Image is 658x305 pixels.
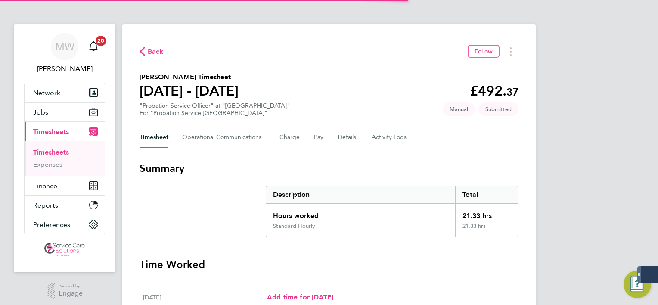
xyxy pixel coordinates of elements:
[96,36,106,46] span: 20
[503,45,518,58] button: Timesheets Menu
[33,201,58,209] span: Reports
[266,186,455,203] div: Description
[468,45,500,58] button: Follow
[44,243,85,257] img: servicecare-logo-retina.png
[148,47,164,57] span: Back
[443,102,475,116] span: This timesheet was manually created.
[266,204,455,223] div: Hours worked
[14,24,115,272] nav: Main navigation
[372,127,408,148] button: Activity Logs
[143,292,267,302] div: [DATE]
[25,215,105,234] button: Preferences
[140,46,164,57] button: Back
[33,160,62,168] a: Expenses
[33,89,60,97] span: Network
[55,41,74,52] span: MW
[140,102,290,117] div: "Probation Service Officer" at "[GEOGRAPHIC_DATA]"
[59,283,83,290] span: Powered by
[25,83,105,102] button: Network
[33,148,69,156] a: Timesheets
[59,290,83,297] span: Engage
[47,283,83,299] a: Powered byEngage
[25,141,105,176] div: Timesheets
[279,127,300,148] button: Charge
[273,223,315,230] div: Standard Hourly
[25,122,105,141] button: Timesheets
[470,83,518,99] app-decimal: £492.
[140,109,290,117] div: For "Probation Service [GEOGRAPHIC_DATA]"
[24,243,105,257] a: Go to home page
[624,271,651,298] button: Engage Resource Center
[24,33,105,74] a: MW[PERSON_NAME]
[267,293,333,301] span: Add time for [DATE]
[24,64,105,74] span: Mark White
[140,127,168,148] button: Timesheet
[314,127,324,148] button: Pay
[266,186,518,237] div: Summary
[140,82,239,100] h1: [DATE] - [DATE]
[455,204,518,223] div: 21.33 hrs
[478,102,518,116] span: This timesheet is Submitted.
[506,86,518,98] span: 37
[475,47,493,55] span: Follow
[140,258,518,271] h3: Time Worked
[33,128,69,136] span: Timesheets
[25,196,105,215] button: Reports
[140,162,518,175] h3: Summary
[33,108,48,116] span: Jobs
[267,292,333,302] a: Add time for [DATE]
[455,223,518,237] div: 21.33 hrs
[25,176,105,195] button: Finance
[338,127,358,148] button: Details
[85,33,102,60] a: 20
[140,72,239,82] h2: [PERSON_NAME] Timesheet
[33,221,70,229] span: Preferences
[182,127,266,148] button: Operational Communications
[25,103,105,121] button: Jobs
[455,186,518,203] div: Total
[33,182,57,190] span: Finance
